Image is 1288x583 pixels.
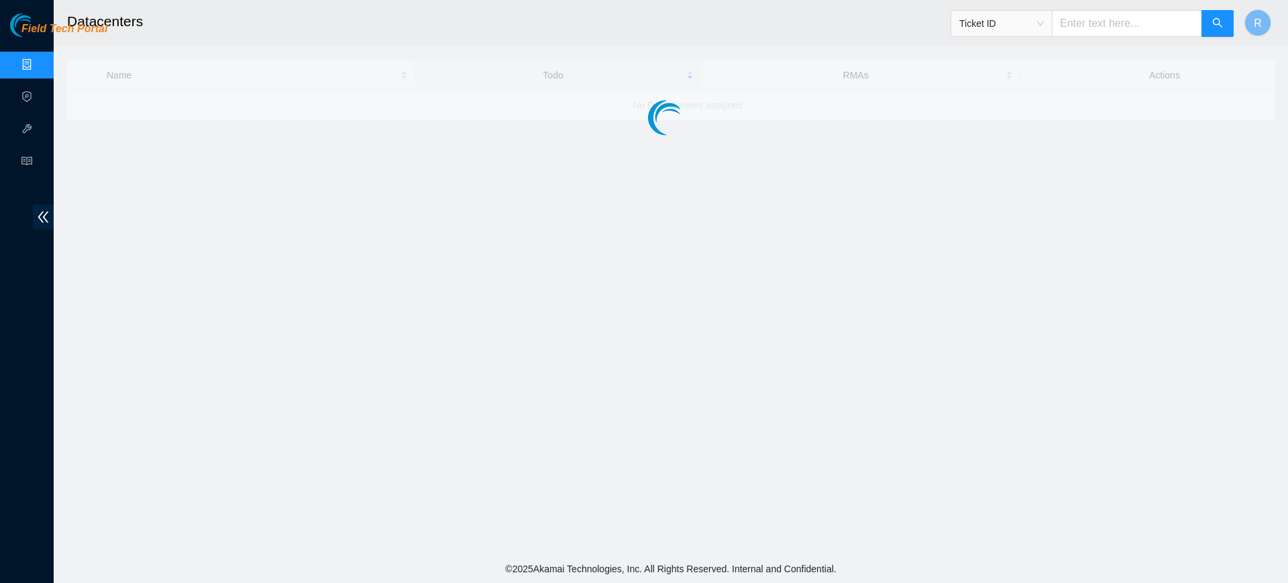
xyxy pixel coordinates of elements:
span: Field Tech Portal [21,23,107,36]
span: double-left [33,205,54,229]
input: Enter text here... [1052,10,1202,37]
button: search [1201,10,1234,37]
span: Ticket ID [959,13,1044,34]
footer: © 2025 Akamai Technologies, Inc. All Rights Reserved. Internal and Confidential. [54,555,1288,583]
span: R [1254,15,1262,32]
span: read [21,150,32,176]
button: R [1244,9,1271,36]
a: Akamai TechnologiesField Tech Portal [10,24,107,42]
span: search [1212,17,1223,30]
img: Akamai Technologies [10,13,68,37]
